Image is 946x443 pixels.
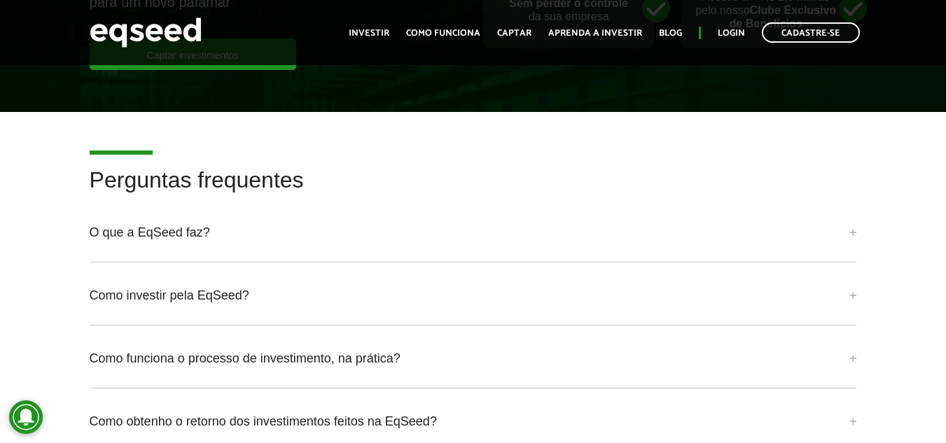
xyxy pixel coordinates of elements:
[548,29,642,38] a: Aprenda a investir
[90,168,857,213] h2: Perguntas frequentes
[90,213,857,251] a: O que a EqSeed faz?
[90,339,857,377] a: Como funciona o processo de investimento, na prática?
[90,402,857,440] a: Como obtenho o retorno dos investimentos feitos na EqSeed?
[659,29,682,38] a: Blog
[90,276,857,314] a: Como investir pela EqSeed?
[497,29,531,38] a: Captar
[762,22,860,43] a: Cadastre-se
[406,29,480,38] a: Como funciona
[349,29,389,38] a: Investir
[718,29,745,38] a: Login
[90,14,202,51] img: EqSeed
